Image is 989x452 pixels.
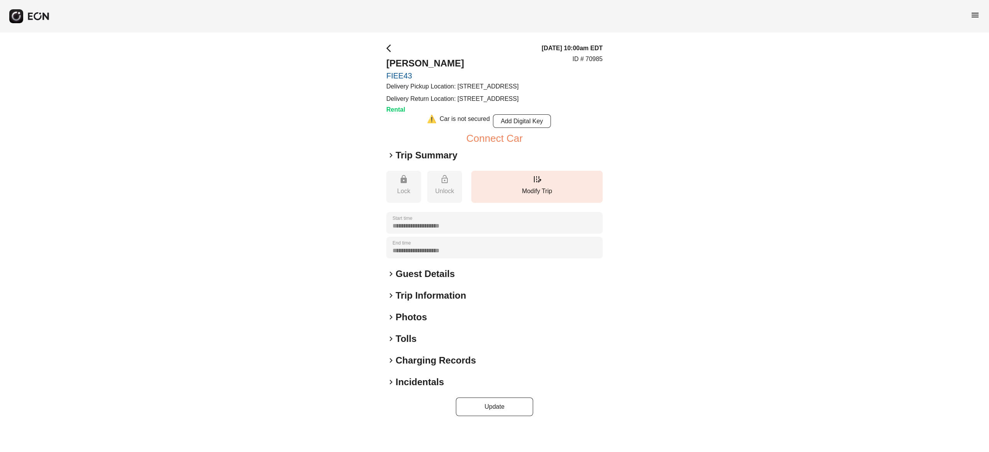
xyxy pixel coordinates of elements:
[386,94,518,104] p: Delivery Return Location: [STREET_ADDRESS]
[493,114,551,128] button: Add Digital Key
[396,376,444,388] h2: Incidentals
[532,175,542,184] span: edit_road
[386,269,396,279] span: keyboard_arrow_right
[573,54,603,64] p: ID # 70985
[386,334,396,343] span: keyboard_arrow_right
[542,44,603,53] h3: [DATE] 10:00am EDT
[456,398,533,416] button: Update
[440,114,490,128] div: Car is not secured
[386,57,518,70] h2: [PERSON_NAME]
[396,333,416,345] h2: Tolls
[386,291,396,300] span: keyboard_arrow_right
[475,187,599,196] p: Modify Trip
[386,105,518,114] h3: Rental
[396,149,457,161] h2: Trip Summary
[471,171,603,203] button: Modify Trip
[396,289,466,302] h2: Trip Information
[386,82,518,91] p: Delivery Pickup Location: [STREET_ADDRESS]
[970,10,980,20] span: menu
[466,134,523,143] button: Connect Car
[396,311,427,323] h2: Photos
[427,114,437,128] div: ⚠️
[396,354,476,367] h2: Charging Records
[386,71,518,80] a: FIEE43
[386,356,396,365] span: keyboard_arrow_right
[386,377,396,387] span: keyboard_arrow_right
[386,44,396,53] span: arrow_back_ios
[386,313,396,322] span: keyboard_arrow_right
[396,268,455,280] h2: Guest Details
[386,151,396,160] span: keyboard_arrow_right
